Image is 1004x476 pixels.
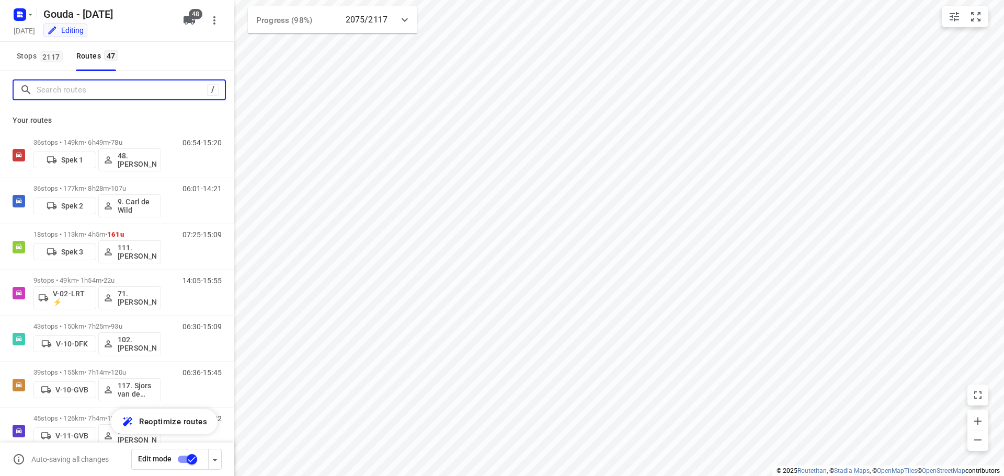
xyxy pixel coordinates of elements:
p: Auto-saving all changes [31,455,109,463]
p: V-11-GVB [55,432,88,440]
p: 06:36-15:45 [182,368,222,377]
p: 61.[PERSON_NAME] [118,427,156,444]
p: Spek 1 [61,156,84,164]
button: 117. Sjors van de Brande [98,378,161,401]
button: V-02-LRT ⚡ [33,286,96,309]
span: Progress (98%) [256,16,312,25]
button: Reoptimize routes [111,409,218,434]
button: 111.[PERSON_NAME] [98,240,161,263]
span: • [101,276,104,284]
p: 06:30-15:09 [182,322,222,331]
p: V-02-LRT ⚡ [53,289,92,306]
a: OpenStreetMap [922,467,965,474]
span: 2117 [40,51,63,62]
button: 9. Carl de Wild [98,194,161,217]
p: Your routes [13,115,222,126]
h5: Project date [9,25,39,37]
button: More [204,10,225,31]
button: 61.[PERSON_NAME] [98,424,161,447]
button: V-11-GVB [33,427,96,444]
span: • [109,184,111,192]
p: 117. Sjors van de Brande [118,381,156,398]
p: 39 stops • 155km • 7h14m [33,368,161,376]
span: • [105,230,107,238]
p: 102.[PERSON_NAME] [118,335,156,352]
span: 120u [111,368,126,376]
span: 93u [111,322,122,330]
span: 78u [111,138,122,146]
a: OpenMapTiles [877,467,917,474]
p: 36 stops • 177km • 8h28m [33,184,161,192]
span: • [109,368,111,376]
p: 9 stops • 49km • 1h54m [33,276,161,284]
p: 06:01-14:21 [182,184,222,193]
input: Search routes [37,82,207,98]
span: 122u [107,414,122,422]
p: 14:05-15:55 [182,276,222,285]
button: 48 [179,10,200,31]
p: 111.[PERSON_NAME] [118,243,156,260]
p: Spek 3 [61,248,84,256]
span: 47 [104,50,118,61]
h5: Rename [39,6,175,22]
p: 9. Carl de Wild [118,198,156,214]
p: V-10-DFK [56,340,88,348]
a: Routetitan [797,467,827,474]
span: • [109,322,111,330]
p: 07:25-15:09 [182,230,222,239]
button: 71. [PERSON_NAME] [98,286,161,309]
span: 107u [111,184,126,192]
button: Map settings [944,6,965,27]
p: 06:54-15:20 [182,138,222,147]
button: 102.[PERSON_NAME] [98,332,161,355]
button: Fit zoom [965,6,986,27]
span: • [105,414,107,422]
li: © 2025 , © , © © contributors [777,467,1000,474]
div: Progress (98%)2075/2117 [248,6,417,33]
p: 18 stops • 113km • 4h5m [33,230,161,238]
span: Edit mode [138,455,172,463]
div: small contained button group [942,6,988,27]
button: V-10-DFK [33,335,96,352]
div: Routes [76,50,121,63]
div: / [207,84,219,96]
button: V-10-GVB [33,381,96,398]
p: Spek 2 [61,202,84,210]
button: Spek 2 [33,198,96,214]
button: 48.[PERSON_NAME] [98,148,161,171]
div: Driver app settings [209,452,221,466]
button: Spek 3 [33,243,96,260]
span: • [109,138,111,146]
p: V-10-GVB [55,386,88,394]
span: 48 [189,9,202,19]
p: 36 stops • 149km • 6h49m [33,138,161,146]
div: You are currently in edit mode. [47,25,84,36]
p: 48.[PERSON_NAME] [118,152,156,168]
p: 43 stops • 150km • 7h25m [33,322,161,330]
a: Stadia Maps [834,467,870,474]
p: 2075/2117 [346,14,387,26]
span: 22u [104,276,115,284]
span: 161u [107,230,124,238]
p: 71. [PERSON_NAME] [118,289,156,306]
span: Reoptimize routes [139,415,207,428]
button: Spek 1 [33,152,96,168]
p: 45 stops • 126km • 7h4m [33,414,161,422]
span: Stops [17,50,66,63]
